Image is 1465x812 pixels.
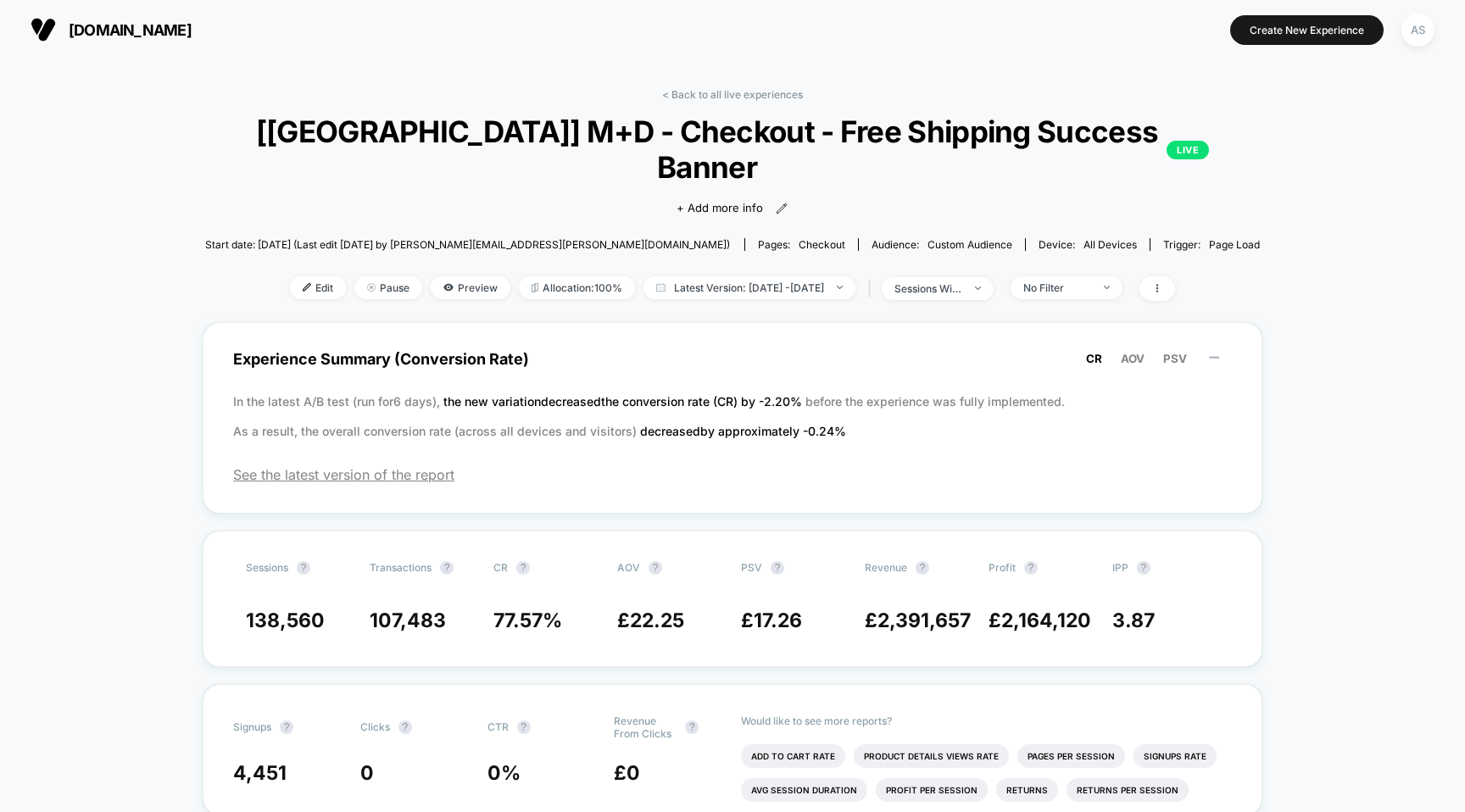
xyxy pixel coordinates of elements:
[617,561,640,574] span: AOV
[487,720,509,733] span: CTR
[443,394,805,409] span: the new variation decreased the conversion rate (CR) by -2.20 %
[1112,609,1155,632] span: 3.87
[1137,561,1150,575] button: ?
[1396,13,1440,47] button: AS
[246,609,325,632] span: 138,560
[1230,15,1384,45] button: Create New Experience
[246,561,288,574] span: Sessions
[1401,14,1434,47] div: AS
[205,238,730,251] span: Start date: [DATE] (Last edit [DATE] by [PERSON_NAME][EMAIL_ADDRESS][PERSON_NAME][DOMAIN_NAME])
[758,238,845,251] div: Pages:
[1163,238,1260,251] div: Trigger:
[916,561,929,575] button: ?
[1017,744,1125,768] li: Pages Per Session
[1158,351,1192,366] button: PSV
[1163,352,1187,365] span: PSV
[516,561,530,575] button: ?
[643,276,855,299] span: Latest Version: [DATE] - [DATE]
[996,778,1058,802] li: Returns
[360,761,374,785] span: 0
[741,561,762,574] span: PSV
[233,720,271,733] span: Signups
[280,720,293,734] button: ?
[233,340,1232,378] span: Experience Summary (Conversion Rate)
[25,16,197,43] button: [DOMAIN_NAME]
[799,238,845,251] span: checkout
[877,609,971,632] span: 2,391,657
[233,466,1232,483] span: See the latest version of the report
[493,609,562,632] span: 77.57 %
[31,17,56,42] img: Visually logo
[233,387,1232,446] p: In the latest A/B test (run for 6 days), before the experience was fully implemented. As a result...
[627,761,640,785] span: 0
[741,715,1232,727] p: Would like to see more reports?
[440,561,454,575] button: ?
[256,114,1210,185] span: [[GEOGRAPHIC_DATA]] M+D - Checkout - Free Shipping Success Banner
[640,424,846,438] span: decreased by approximately -0.24 %
[1134,744,1217,768] li: Signups Rate
[741,744,845,768] li: Add To Cart Rate
[1209,238,1260,251] span: Page Load
[1081,351,1107,366] button: CR
[297,561,310,575] button: ?
[771,561,784,575] button: ?
[69,21,192,39] span: [DOMAIN_NAME]
[1025,238,1150,251] span: Device:
[517,720,531,734] button: ?
[1167,141,1209,159] p: LIVE
[532,283,538,292] img: rebalance
[662,88,803,101] a: < Back to all live experiences
[367,283,376,292] img: end
[487,761,521,785] span: 0 %
[290,276,346,299] span: Edit
[614,715,677,740] span: Revenue From Clicks
[989,561,1016,574] span: Profit
[630,609,684,632] span: 22.25
[865,561,907,574] span: Revenue
[303,283,311,292] img: edit
[370,609,446,632] span: 107,483
[1121,352,1145,365] span: AOV
[617,609,684,632] span: £
[649,561,662,575] button: ?
[656,283,666,292] img: calendar
[837,286,843,289] img: end
[1116,351,1150,366] button: AOV
[741,609,802,632] span: £
[1086,352,1102,365] span: CR
[865,609,971,632] span: £
[872,238,1012,251] div: Audience:
[1104,286,1110,289] img: end
[876,778,988,802] li: Profit Per Session
[975,286,981,290] img: end
[1112,561,1128,574] span: IPP
[370,561,432,574] span: Transactions
[354,276,422,299] span: Pause
[927,238,1012,251] span: Custom Audience
[519,276,635,299] span: Allocation: 100%
[614,761,640,785] span: £
[233,761,287,785] span: 4,451
[360,720,390,733] span: Clicks
[894,282,962,295] div: sessions with impression
[1083,238,1137,251] span: all devices
[1067,778,1189,802] li: Returns Per Session
[989,609,1091,632] span: £
[1023,281,1091,294] div: No Filter
[864,276,882,301] span: |
[741,778,867,802] li: Avg Session Duration
[854,744,1009,768] li: Product Details Views Rate
[398,720,412,734] button: ?
[431,276,510,299] span: Preview
[493,561,508,574] span: CR
[1024,561,1038,575] button: ?
[685,720,699,734] button: ?
[677,200,763,217] span: + Add more info
[754,609,802,632] span: 17.26
[1001,609,1091,632] span: 2,164,120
